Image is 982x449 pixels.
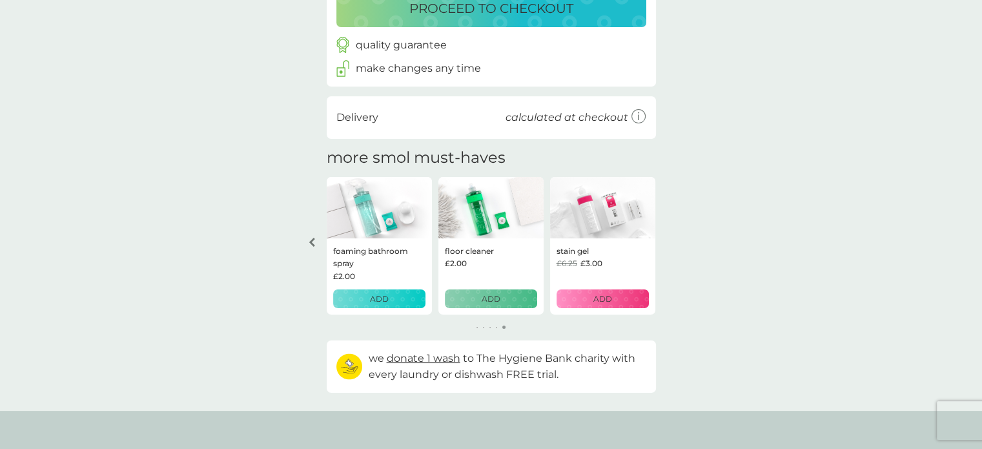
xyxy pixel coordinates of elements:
[333,245,425,269] p: foaming bathroom spray
[356,60,481,77] p: make changes any time
[482,293,500,305] p: ADD
[333,289,425,308] button: ADD
[356,37,447,54] p: quality guarantee
[336,109,378,126] p: Delivery
[445,257,467,269] span: £2.00
[593,293,612,305] p: ADD
[387,352,460,364] span: donate 1 wash
[333,270,355,282] span: £2.00
[370,293,389,305] p: ADD
[557,257,577,269] span: £6.25
[445,289,537,308] button: ADD
[369,350,646,383] p: we to The Hygiene Bank charity with every laundry or dishwash FREE trial.
[506,109,628,126] p: calculated at checkout
[557,245,589,257] p: stain gel
[580,257,602,269] span: £3.00
[445,245,494,257] p: floor cleaner
[327,149,506,167] h2: more smol must-haves
[557,289,649,308] button: ADD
